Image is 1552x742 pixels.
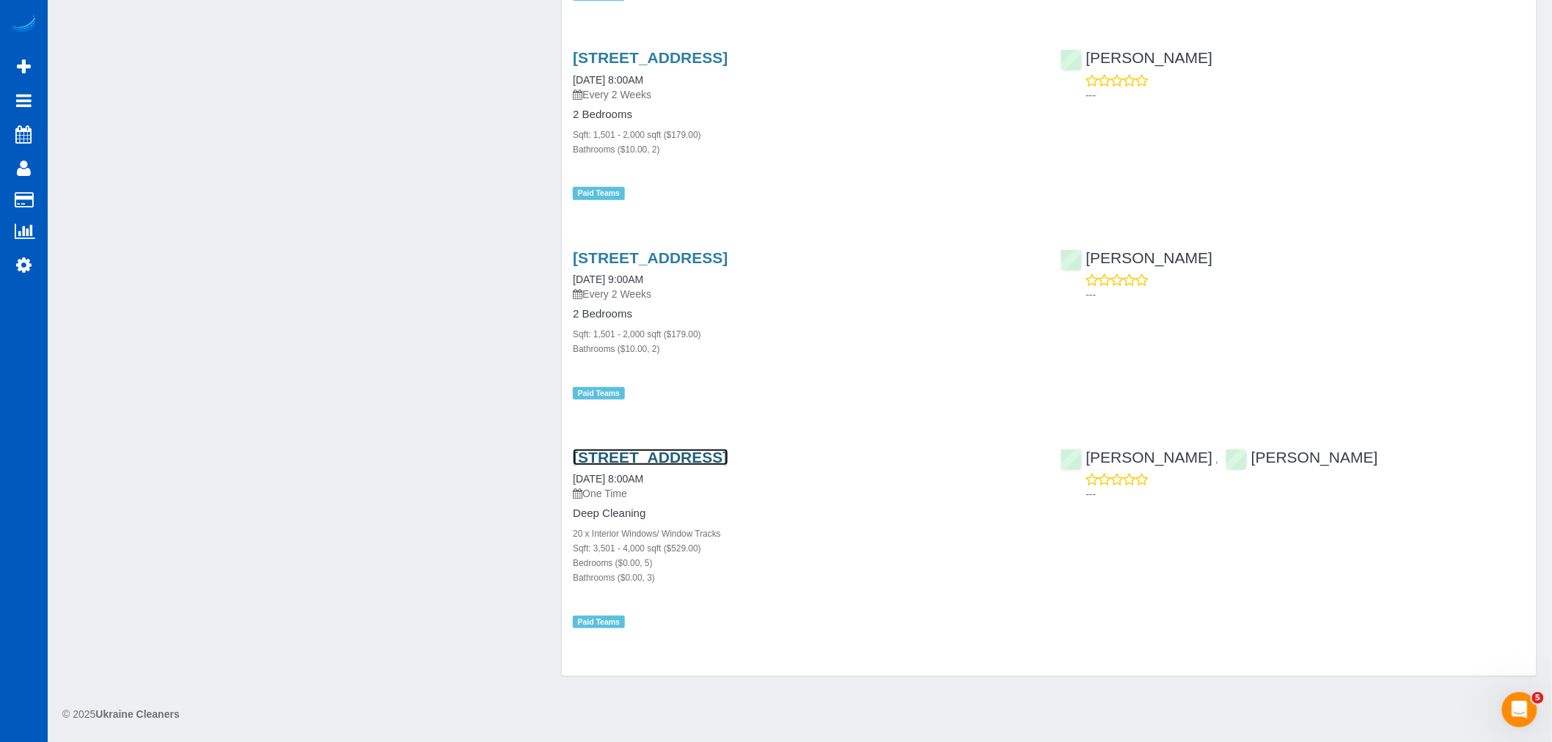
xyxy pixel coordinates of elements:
strong: Ukraine Cleaners [95,708,179,720]
p: --- [1086,88,1526,103]
a: [STREET_ADDRESS] [573,449,728,466]
a: [PERSON_NAME] [1061,449,1213,466]
p: --- [1086,487,1526,502]
h4: 2 Bedrooms [573,109,1038,121]
h4: Deep Cleaning [573,507,1038,520]
p: Every 2 Weeks [573,287,1038,301]
span: Paid Teams [573,387,624,400]
p: Every 2 Weeks [573,87,1038,102]
p: --- [1086,287,1526,302]
span: , [1215,453,1218,465]
a: [DATE] 8:00AM [573,473,643,485]
a: [PERSON_NAME] [1061,49,1213,66]
a: [STREET_ADDRESS] [573,249,728,266]
span: Paid Teams [573,616,624,628]
small: Sqft: 1,501 - 2,000 sqft ($179.00) [573,130,701,140]
div: © 2025 [62,707,1537,721]
small: Bedrooms ($0.00, 5) [573,558,652,568]
small: Sqft: 1,501 - 2,000 sqft ($179.00) [573,329,701,339]
h4: 2 Bedrooms [573,308,1038,320]
a: [PERSON_NAME] [1061,249,1213,266]
p: One Time [573,486,1038,501]
a: [PERSON_NAME] [1226,449,1378,466]
small: Bathrooms ($10.00, 2) [573,344,659,354]
span: 5 [1532,692,1544,704]
a: [DATE] 9:00AM [573,273,643,285]
a: [DATE] 8:00AM [573,74,643,86]
img: Automaid Logo [9,15,38,35]
small: Bathrooms ($10.00, 2) [573,144,659,155]
small: 20 x Interior Windows/ Window Tracks [573,529,721,539]
small: Sqft: 3,501 - 4,000 sqft ($529.00) [573,543,701,554]
iframe: Intercom live chat [1502,692,1537,727]
small: Bathrooms ($0.00, 3) [573,573,655,583]
a: [STREET_ADDRESS] [573,49,728,66]
span: Paid Teams [573,187,624,199]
